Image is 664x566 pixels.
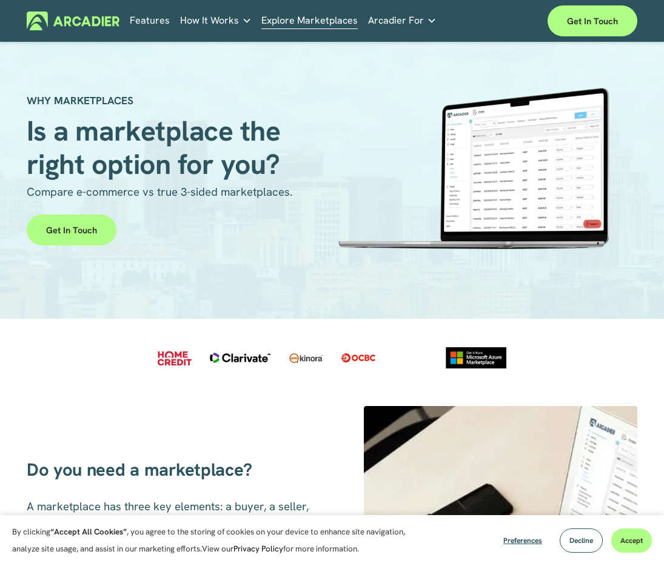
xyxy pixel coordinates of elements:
span: Do you need a marketplace? [27,458,252,481]
a: Explore Marketplaces [261,12,358,30]
button: Accept [611,528,652,553]
span: How It Works [180,12,239,29]
span: Is a marketplace the right option for you? [27,113,287,182]
a: Features [130,12,170,30]
button: Preferences [494,528,551,553]
span: Decline [569,536,593,545]
img: Arcadier [27,12,119,30]
a: Get in touch [27,215,116,245]
span: Arcadier For [368,12,424,29]
a: Get in touch [548,5,637,36]
span: Compare e-commerce vs true 3-sided marketplaces. [27,184,292,199]
a: Privacy Policy [233,544,283,554]
strong: “Accept All Cookies” [50,527,127,537]
a: folder dropdown [180,12,252,30]
span: Accept [620,536,643,545]
strong: WHY MARKETPLACES [27,94,133,107]
p: By clicking , you agree to the storing of cookies on your device to enhance site navigation, anal... [12,524,406,558]
button: Decline [560,528,603,553]
a: folder dropdown [368,12,437,30]
span: A marketplace has three key elements: a buyer, a seller, and an admin portal. Each has a unique s... [27,499,312,565]
span: Preferences [503,536,542,545]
